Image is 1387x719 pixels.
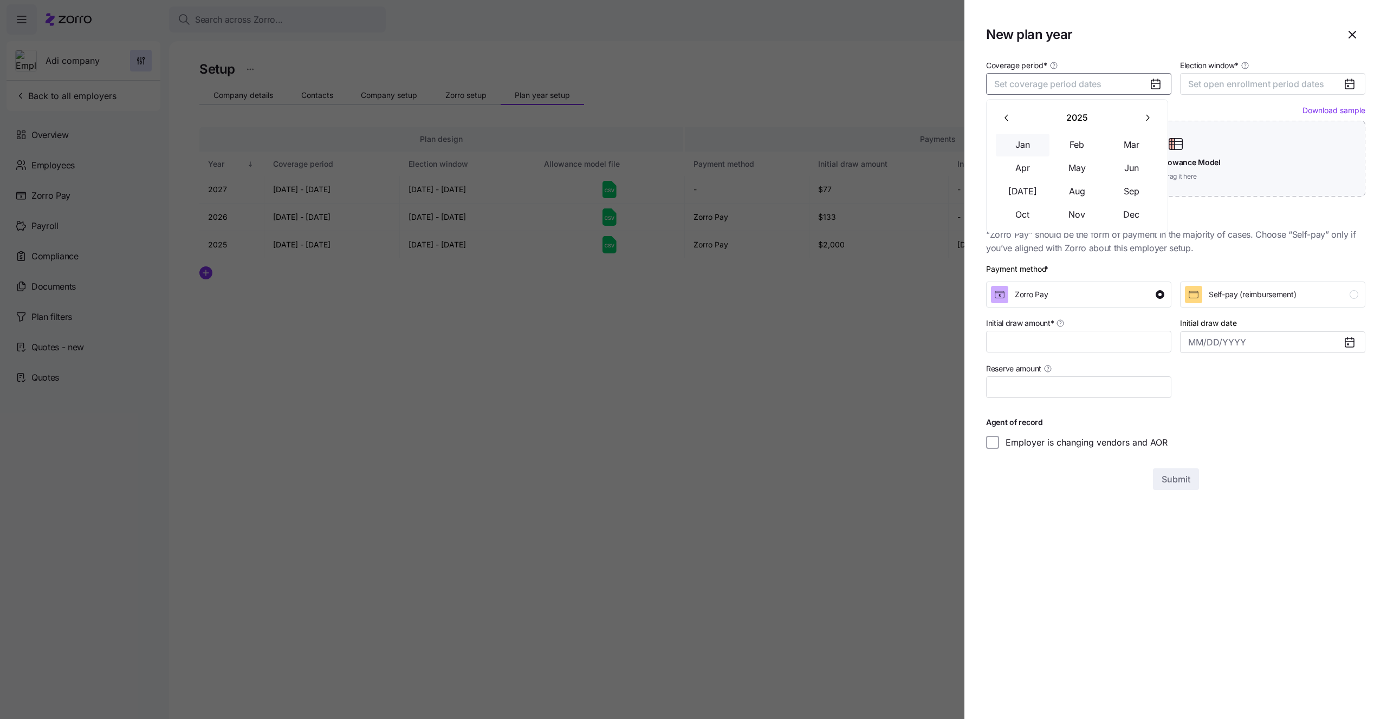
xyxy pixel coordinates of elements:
[1180,60,1239,71] span: Election window *
[1050,180,1104,203] button: Aug
[1180,317,1237,329] label: Initial draw date
[986,73,1171,95] button: Set coverage period dates
[1050,157,1104,180] button: May
[1153,468,1199,490] button: Submit
[986,60,1047,71] span: Coverage period *
[996,180,1050,203] button: [DATE]
[1105,204,1159,226] button: Dec
[986,363,1041,374] span: Reserve amount
[1018,106,1136,129] button: 2025
[1050,204,1104,226] button: Nov
[986,417,1365,427] h1: Agent of record
[986,263,1051,275] div: Payment method
[1105,180,1159,203] button: Sep
[1188,79,1324,89] span: Set open enrollment period dates
[1105,157,1159,180] button: Jun
[986,26,1331,43] h1: New plan year
[1162,473,1190,486] span: Submit
[996,157,1050,180] button: Apr
[996,204,1050,226] button: Oct
[1050,134,1104,156] button: Feb
[986,318,1054,329] span: Initial draw amount *
[1302,106,1365,115] a: Download sample
[986,228,1365,255] span: “Zorro Pay” should be the form of payment in the majority of cases. Choose “Self-pay” only if you...
[994,79,1101,89] span: Set coverage period dates
[1105,134,1159,156] button: Mar
[986,216,1365,226] h1: Payments
[996,134,1050,156] button: Jan
[1180,73,1365,95] button: Set open enrollment period dates
[1015,289,1048,300] span: Zorro Pay
[1209,289,1296,300] span: Self-pay (reimbursement)
[1180,331,1365,353] input: MM/DD/YYYY
[999,436,1168,449] label: Employer is changing vendors and AOR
